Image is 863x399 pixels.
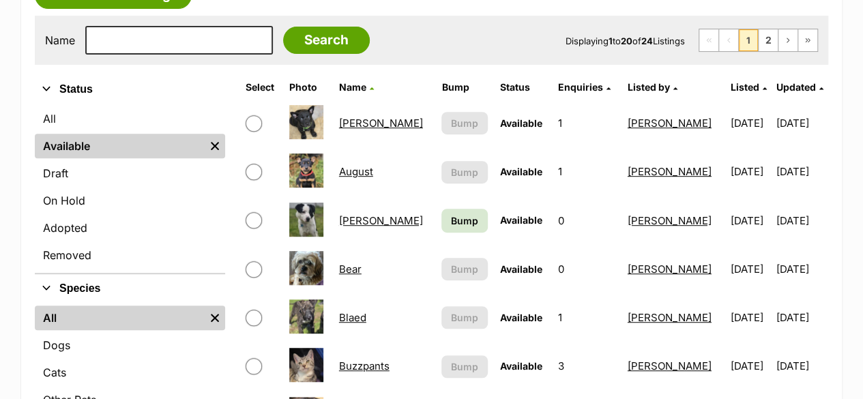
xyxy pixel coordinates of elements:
a: Cats [35,360,225,385]
td: 0 [553,246,620,293]
a: Dogs [35,333,225,357]
td: [DATE] [725,197,775,244]
input: Search [283,27,370,54]
button: Bump [441,258,487,280]
a: Next page [778,29,798,51]
span: Available [500,312,542,323]
span: Available [500,214,542,226]
a: [PERSON_NAME] [628,117,712,130]
th: Select [240,76,282,98]
a: [PERSON_NAME] [628,165,712,178]
strong: 24 [641,35,653,46]
span: Previous page [719,29,738,51]
div: Status [35,104,225,273]
strong: 1 [609,35,613,46]
a: Updated [776,81,823,93]
td: [DATE] [776,342,827,389]
label: Name [45,34,75,46]
button: Bump [441,161,487,183]
span: Bump [451,213,478,228]
th: Status [495,76,551,98]
a: Buzzpants [339,359,390,372]
td: 1 [553,148,620,195]
a: [PERSON_NAME] [339,117,423,130]
a: Adopted [35,216,225,240]
a: Enquiries [558,81,611,93]
td: [DATE] [776,294,827,341]
span: Displaying to of Listings [566,35,685,46]
span: Page 1 [739,29,758,51]
span: Listed [730,81,759,93]
a: [PERSON_NAME] [628,214,712,227]
span: Listed by [628,81,670,93]
a: [PERSON_NAME] [339,214,423,227]
span: Available [500,117,542,129]
span: Bump [451,262,478,276]
a: [PERSON_NAME] [628,263,712,276]
td: [DATE] [776,100,827,147]
span: First page [699,29,718,51]
span: Name [339,81,366,93]
a: [PERSON_NAME] [628,311,712,324]
nav: Pagination [699,29,818,52]
span: Bump [451,359,478,374]
a: August [339,165,373,178]
td: [DATE] [776,197,827,244]
td: 3 [553,342,620,389]
a: Name [339,81,374,93]
a: Remove filter [205,306,225,330]
a: Bump [441,209,487,233]
td: [DATE] [725,100,775,147]
a: On Hold [35,188,225,213]
a: [PERSON_NAME] [628,359,712,372]
td: [DATE] [725,294,775,341]
button: Bump [441,112,487,134]
a: Available [35,134,205,158]
td: [DATE] [725,246,775,293]
button: Bump [441,355,487,378]
a: Page 2 [759,29,778,51]
strong: 20 [621,35,632,46]
a: All [35,306,205,330]
a: Blaed [339,311,366,324]
button: Species [35,280,225,297]
a: Last page [798,29,817,51]
td: [DATE] [725,148,775,195]
td: [DATE] [725,342,775,389]
td: 1 [553,294,620,341]
a: Listed by [628,81,677,93]
span: Bump [451,310,478,325]
a: Draft [35,161,225,186]
th: Bump [436,76,493,98]
span: Bump [451,116,478,130]
a: All [35,106,225,131]
span: Updated [776,81,816,93]
button: Bump [441,306,487,329]
span: translation missing: en.admin.listings.index.attributes.enquiries [558,81,603,93]
td: [DATE] [776,148,827,195]
span: Available [500,360,542,372]
th: Photo [284,76,332,98]
td: 0 [553,197,620,244]
a: Remove filter [205,134,225,158]
button: Status [35,80,225,98]
a: Listed [730,81,766,93]
td: 1 [553,100,620,147]
span: Available [500,263,542,275]
a: Bear [339,263,362,276]
span: Available [500,166,542,177]
span: Bump [451,165,478,179]
td: [DATE] [776,246,827,293]
a: Removed [35,243,225,267]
